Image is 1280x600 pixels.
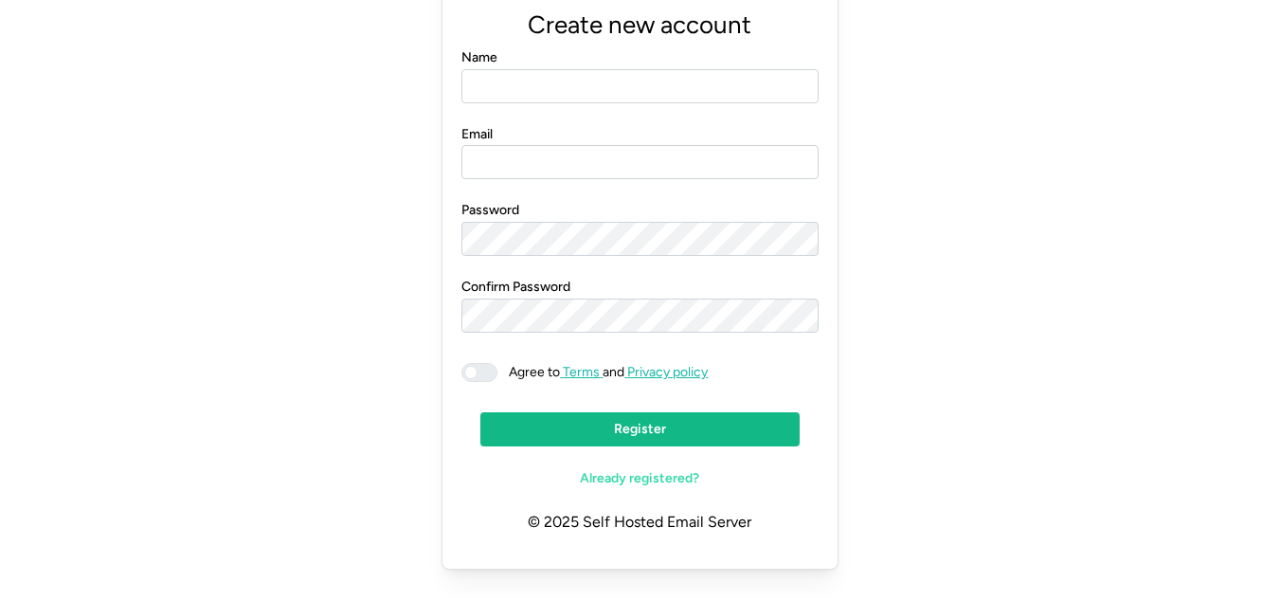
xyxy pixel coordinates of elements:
[480,412,799,446] button: Register
[580,463,699,495] span: Already registered?
[497,363,708,382] span: and
[461,47,497,68] label: Name
[509,364,560,380] span: Agree to
[480,462,799,496] a: Already registered?
[624,364,708,380] a: Privacy policy
[614,413,666,445] span: Register
[461,277,570,298] label: Confirm Password
[461,496,818,550] p: © 2025 Self Hosted Email Server
[461,5,818,45] p: Create new account
[461,200,519,221] label: Password
[461,124,493,145] label: Email
[560,364,603,380] a: Terms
